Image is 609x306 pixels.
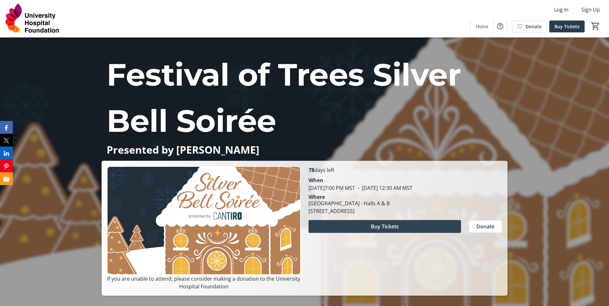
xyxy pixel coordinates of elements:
span: Buy Tickets [554,23,579,30]
button: Cart [590,20,601,32]
span: Log In [554,6,569,13]
button: Buy Tickets [309,220,461,233]
p: days left [309,166,502,174]
button: Log In [549,4,574,15]
div: [GEOGRAPHIC_DATA] - Halls A & B [309,200,390,207]
p: Presented by [PERSON_NAME] [107,144,502,155]
a: Buy Tickets [549,21,585,32]
img: University Hospital Foundation's Logo [4,3,61,35]
div: Where [309,194,325,200]
span: Donate [476,223,494,230]
div: When [309,176,323,184]
span: [DATE] 12:30 AM MST [355,184,413,191]
button: Sign Up [576,4,605,15]
span: Sign Up [581,6,600,13]
span: Home [476,23,488,30]
a: Donate [512,21,547,32]
button: Help [494,20,507,33]
span: Buy Tickets [371,223,399,230]
span: 78 [309,166,314,174]
span: Festival of Trees Silver Bell Soirée [107,56,461,140]
div: [STREET_ADDRESS] [309,207,390,215]
a: Home [471,21,493,32]
img: Campaign CTA Media Photo [107,166,300,275]
span: - [355,184,362,191]
span: [DATE] 7:00 PM MST [309,184,355,191]
span: Donate [526,23,542,30]
button: Donate [469,220,502,233]
p: If you are unable to attend, please consider making a donation to the University Hospital Foundation [107,275,300,290]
